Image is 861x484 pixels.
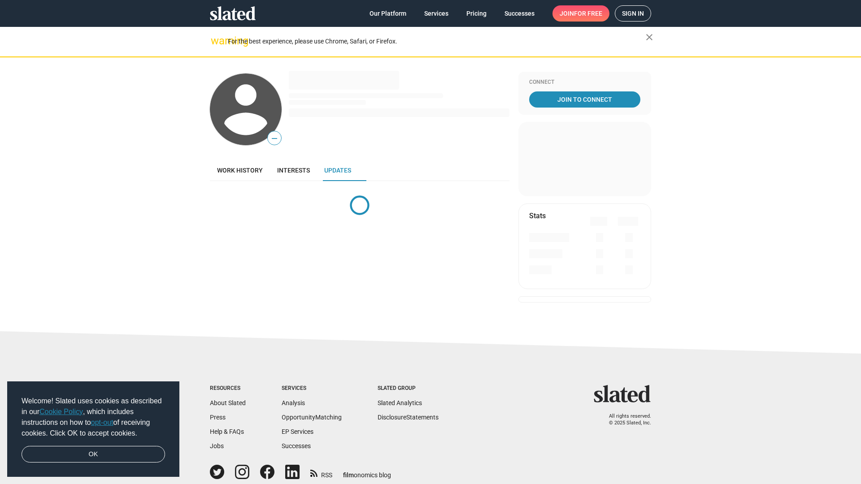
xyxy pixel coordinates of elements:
a: dismiss cookie message [22,446,165,463]
a: Slated Analytics [378,399,422,406]
div: Slated Group [378,385,439,392]
a: Sign in [615,5,651,22]
span: Join To Connect [531,91,639,108]
a: EP Services [282,428,313,435]
span: — [268,133,281,144]
span: Our Platform [370,5,406,22]
a: Successes [282,442,311,449]
span: Services [424,5,448,22]
a: Jobs [210,442,224,449]
span: Welcome! Slated uses cookies as described in our , which includes instructions on how to of recei... [22,396,165,439]
span: film [343,471,354,479]
div: For the best experience, please use Chrome, Safari, or Firefox. [228,35,646,48]
span: Sign in [622,6,644,21]
a: Our Platform [362,5,413,22]
span: for free [574,5,602,22]
div: Connect [529,79,640,86]
a: DisclosureStatements [378,414,439,421]
a: Join To Connect [529,91,640,108]
div: cookieconsent [7,381,179,477]
p: All rights reserved. © 2025 Slated, Inc. [600,413,651,426]
div: Resources [210,385,246,392]
mat-icon: warning [211,35,222,46]
a: RSS [310,466,332,480]
span: Pricing [466,5,487,22]
a: Updates [317,160,358,181]
a: Joinfor free [552,5,609,22]
a: OpportunityMatching [282,414,342,421]
a: opt-out [91,419,113,426]
span: Updates [324,167,351,174]
a: Services [417,5,456,22]
a: filmonomics blog [343,464,391,480]
a: Work history [210,160,270,181]
span: Work history [217,167,263,174]
a: Interests [270,160,317,181]
span: Successes [504,5,535,22]
a: Analysis [282,399,305,406]
a: Help & FAQs [210,428,244,435]
a: Successes [497,5,542,22]
mat-card-title: Stats [529,211,546,220]
a: Press [210,414,226,421]
a: Pricing [459,5,494,22]
span: Interests [277,167,310,174]
div: Services [282,385,342,392]
span: Join [560,5,602,22]
a: Cookie Policy [39,408,83,415]
a: About Slated [210,399,246,406]
mat-icon: close [644,32,655,43]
